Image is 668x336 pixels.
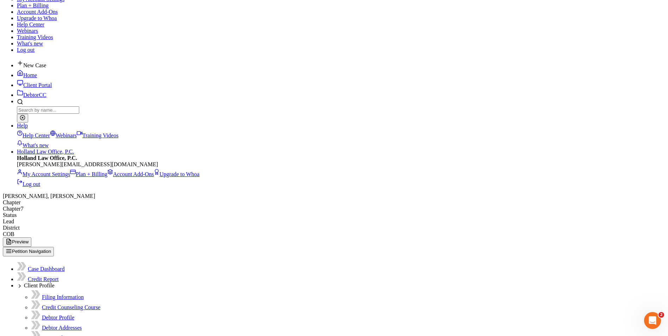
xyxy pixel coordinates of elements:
[28,266,64,272] a: Case Dashboard
[107,171,154,177] a: Account Add-Ons
[3,212,665,218] div: Status
[17,106,79,114] input: Search by name...
[17,171,70,177] a: My Account Settings
[3,231,665,237] div: COB
[154,171,199,177] a: Upgrade to Whoa
[17,82,52,88] a: Client Portal
[17,28,38,34] a: Webinars
[70,171,107,177] a: Plan + Billing
[50,132,77,138] a: Webinars
[17,142,49,148] a: What's new
[17,92,46,98] a: DebtorCC
[17,149,74,155] a: Holland Law Office, P.C.
[42,315,74,321] a: Debtor Profile
[658,312,664,318] span: 2
[42,304,100,310] a: Credit Counseling Course
[17,2,49,8] a: Plan + Billing
[17,9,58,15] a: Account Add-Ons
[17,181,40,187] a: Log out
[3,237,31,247] button: Preview
[42,325,82,331] a: Debtor Addresses
[17,129,665,149] div: Help
[644,312,661,329] iframe: Intercom live chat
[17,132,50,138] a: Help Center
[3,247,54,256] button: Petition Navigation
[24,282,55,288] span: Client Profile
[17,21,44,27] a: Help Center
[17,41,43,46] a: What's new
[3,193,95,199] span: [PERSON_NAME], [PERSON_NAME]
[17,155,665,187] div: Holland Law Office, P.C.
[28,276,59,282] a: Credit Report
[17,161,158,167] span: [PERSON_NAME][EMAIL_ADDRESS][DOMAIN_NAME]
[3,225,665,231] div: District
[17,155,77,161] strong: Holland Law Office, P.C.
[42,294,84,300] a: Filing Information
[21,206,24,212] span: 7
[3,206,665,212] div: Chapter
[23,62,46,68] span: New Case
[17,34,53,40] a: Training Videos
[77,132,119,138] a: Training Videos
[17,123,28,129] a: Help
[17,47,35,53] a: Log out
[17,15,57,21] a: Upgrade to Whoa
[17,72,37,78] a: Home
[3,199,665,206] div: Chapter
[3,218,665,225] div: Lead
